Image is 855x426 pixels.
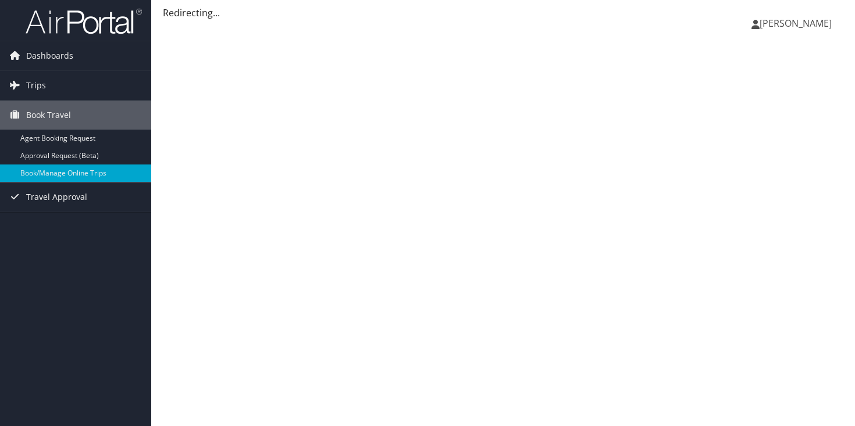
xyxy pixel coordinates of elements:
[26,71,46,100] span: Trips
[26,182,87,212] span: Travel Approval
[26,101,71,130] span: Book Travel
[26,8,142,35] img: airportal-logo.png
[751,6,843,41] a: [PERSON_NAME]
[760,17,832,30] span: [PERSON_NAME]
[163,6,843,20] div: Redirecting...
[26,41,73,70] span: Dashboards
